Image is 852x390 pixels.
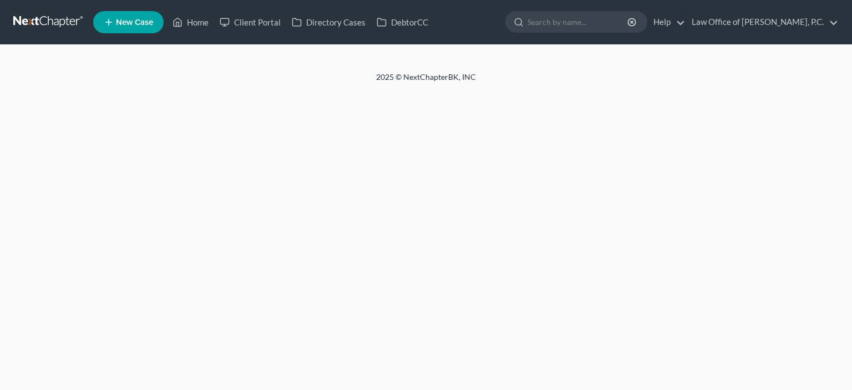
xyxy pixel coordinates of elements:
[648,12,685,32] a: Help
[286,12,371,32] a: Directory Cases
[167,12,214,32] a: Home
[686,12,838,32] a: Law Office of [PERSON_NAME], P.C.
[110,72,742,92] div: 2025 © NextChapterBK, INC
[116,18,153,27] span: New Case
[371,12,434,32] a: DebtorCC
[528,12,629,32] input: Search by name...
[214,12,286,32] a: Client Portal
